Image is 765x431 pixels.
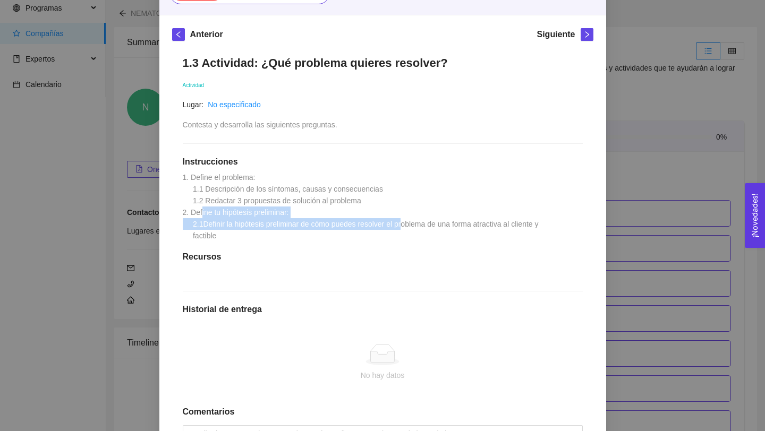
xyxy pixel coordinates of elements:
h1: Instrucciones [183,157,583,167]
span: 1. Define el problema: 1.1 Descripción de los síntomas, causas y consecuencias 1.2 Redactar 3 pro... [183,173,541,240]
h1: 1.3 Actividad: ¿Qué problema quieres resolver? [183,56,583,70]
h1: Historial de entrega [183,304,583,315]
button: right [581,28,593,41]
span: Actividad [183,82,205,88]
div: No hay datos [191,369,574,381]
h5: Anterior [190,28,223,41]
button: left [172,28,185,41]
a: No especificado [208,100,261,109]
span: right [581,31,593,38]
button: Open Feedback Widget [745,183,765,248]
h5: Siguiente [537,28,575,41]
span: Contesta y desarrolla las siguientes preguntas. [183,120,337,129]
span: left [173,31,184,38]
h1: Comentarios [183,407,583,417]
article: Lugar: [183,99,204,110]
h1: Recursos [183,252,583,262]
